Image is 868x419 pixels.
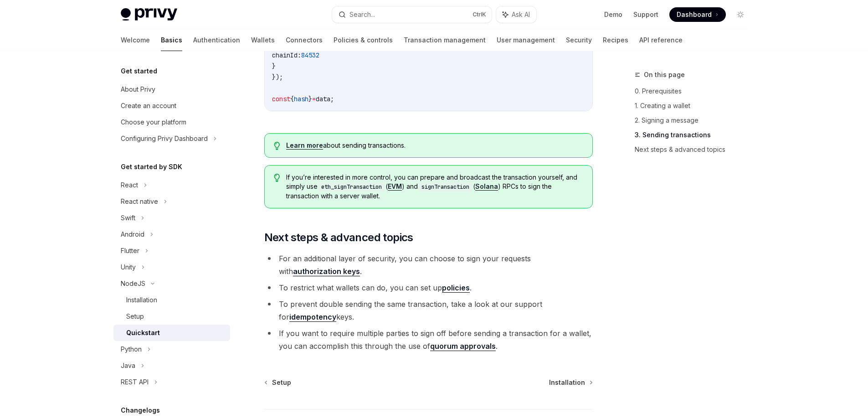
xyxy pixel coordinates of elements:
[308,95,312,103] span: }
[264,252,593,278] li: For an additional layer of security, you can choose to sign your requests with .
[121,196,158,207] div: React native
[274,174,280,182] svg: Tip
[404,29,486,51] a: Transaction management
[669,7,726,22] a: Dashboard
[121,212,135,223] div: Swift
[113,114,230,130] a: Choose your platform
[264,230,413,245] span: Next steps & advanced topics
[121,84,155,95] div: About Privy
[349,9,375,20] div: Search...
[121,133,208,144] div: Configuring Privy Dashboard
[286,29,323,51] a: Connectors
[644,69,685,80] span: On this page
[388,182,402,191] a: EVM
[430,341,496,351] a: quorum approvals
[126,327,160,338] div: Quickstart
[272,51,301,59] span: chainId:
[635,98,755,113] a: 1. Creating a wallet
[635,128,755,142] a: 3. Sending transactions
[113,325,230,341] a: Quickstart
[121,161,182,172] h5: Get started by SDK
[272,73,283,81] span: });
[126,311,144,322] div: Setup
[121,405,160,416] h5: Changelogs
[113,98,230,114] a: Create an account
[293,267,360,276] a: authorization keys
[334,29,393,51] a: Policies & controls
[265,378,291,387] a: Setup
[113,308,230,325] a: Setup
[289,312,336,322] a: idempotency
[121,180,138,191] div: React
[251,29,275,51] a: Wallets
[286,141,323,150] a: Learn more
[121,344,142,355] div: Python
[193,29,240,51] a: Authentication
[566,29,592,51] a: Security
[330,95,334,103] span: ;
[639,29,683,51] a: API reference
[264,327,593,352] li: If you want to require multiple parties to sign off before sending a transaction for a wallet, yo...
[473,11,486,18] span: Ctrl K
[512,10,530,19] span: Ask AI
[316,95,330,103] span: data
[286,173,583,201] span: If you’re interested in more control, you can prepare and broadcast the transaction yourself, and...
[272,62,276,70] span: }
[161,29,182,51] a: Basics
[318,182,385,191] code: eth_signTransaction
[549,378,592,387] a: Installation
[733,7,748,22] button: Toggle dark mode
[264,298,593,323] li: To prevent double sending the same transaction, take a look at our support for keys.
[113,81,230,98] a: About Privy
[301,51,319,59] span: 84532
[442,283,470,293] a: policies
[121,377,149,388] div: REST API
[635,142,755,157] a: Next steps & advanced topics
[312,95,316,103] span: =
[418,182,473,191] code: signTransaction
[121,360,135,371] div: Java
[294,95,308,103] span: hash
[121,229,144,240] div: Android
[121,245,139,256] div: Flutter
[603,29,628,51] a: Recipes
[635,113,755,128] a: 2. Signing a message
[272,378,291,387] span: Setup
[497,29,555,51] a: User management
[633,10,658,19] a: Support
[121,262,136,273] div: Unity
[121,66,157,77] h5: Get started
[549,378,585,387] span: Installation
[286,141,583,150] span: about sending transactions.
[496,6,536,23] button: Ask AI
[121,278,145,289] div: NodeJS
[121,117,186,128] div: Choose your platform
[677,10,712,19] span: Dashboard
[332,6,492,23] button: Search...CtrlK
[604,10,622,19] a: Demo
[121,29,150,51] a: Welcome
[475,182,498,191] a: Solana
[126,295,157,305] div: Installation
[121,8,177,21] img: light logo
[272,95,290,103] span: const
[264,281,593,294] li: To restrict what wallets can do, you can set up .
[113,292,230,308] a: Installation
[274,142,280,150] svg: Tip
[635,84,755,98] a: 0. Prerequisites
[290,95,294,103] span: {
[121,100,176,111] div: Create an account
